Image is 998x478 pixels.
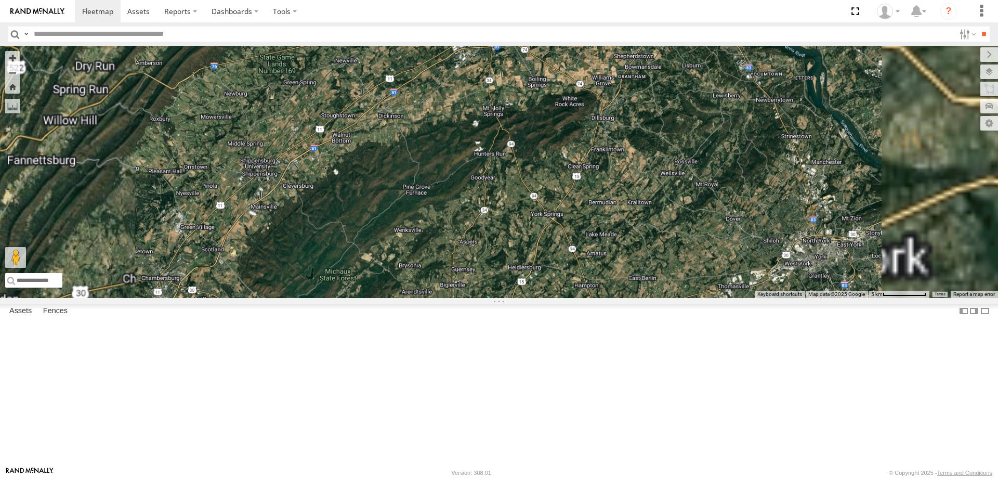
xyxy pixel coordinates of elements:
a: Visit our Website [6,468,54,478]
span: Map data ©2025 Google [808,291,865,297]
div: © Copyright 2025 - [889,470,992,476]
label: Search Filter Options [955,27,978,42]
span: 5 km [871,291,883,297]
label: Map Settings [980,116,998,131]
button: Zoom out [5,65,20,80]
button: Zoom in [5,51,20,65]
label: Search Query [22,27,30,42]
a: Report a map error [953,291,995,297]
div: Nele . [873,4,903,19]
label: Dock Summary Table to the Left [958,304,969,319]
a: Terms and Conditions [937,470,992,476]
button: Keyboard shortcuts [757,291,802,298]
button: Zoom Home [5,80,20,94]
label: Measure [5,99,20,113]
div: Version: 308.01 [452,470,491,476]
label: Hide Summary Table [980,304,990,319]
a: Terms (opens in new tab) [935,292,946,296]
label: Fences [38,304,73,318]
button: Map Scale: 5 km per 80 pixels [868,291,929,298]
img: rand-logo.svg [10,8,64,15]
button: Drag Pegman onto the map to open Street View [5,247,26,268]
label: Assets [4,304,37,318]
label: Dock Summary Table to the Right [969,304,979,319]
i: ? [940,3,957,20]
